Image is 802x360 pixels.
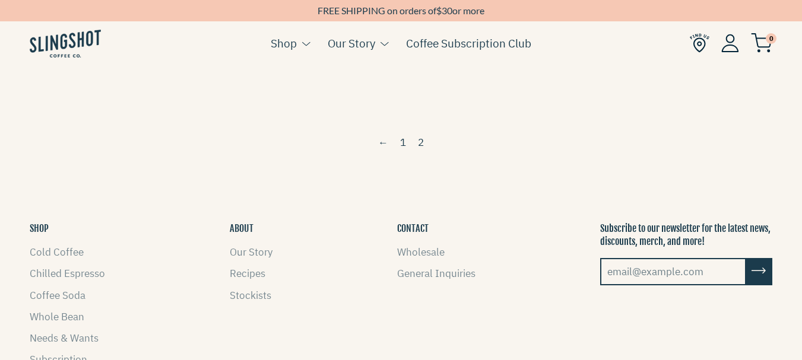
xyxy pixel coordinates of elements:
img: cart [751,33,772,53]
a: Stockists [230,289,271,302]
a: 1 [395,133,411,152]
a: Coffee Soda [30,289,85,302]
a: Coffee Subscription Club [406,34,531,52]
a: Needs & Wants [30,332,99,345]
img: Account [721,34,739,52]
a: 0 [751,36,772,50]
a: Recipes [230,267,265,280]
a: Chilled Espresso [30,267,105,280]
span: 2 [413,133,429,152]
span: 30 [442,5,452,16]
a: Cold Coffee [30,246,84,259]
p: Subscribe to our newsletter for the latest news, discounts, merch, and more! [600,222,772,249]
a: Whole Bean [30,310,84,323]
button: ABOUT [230,222,253,235]
a: Wholesale [397,246,445,259]
a: Our Story [328,34,375,52]
button: CONTACT [397,222,429,235]
a: ← [373,133,393,152]
a: Our Story [230,246,272,259]
a: General Inquiries [397,267,476,280]
span: $ [436,5,442,16]
button: SHOP [30,222,49,235]
a: Shop [271,34,297,52]
span: 0 [766,33,776,44]
img: Find Us [690,33,709,53]
input: email@example.com [600,258,746,285]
